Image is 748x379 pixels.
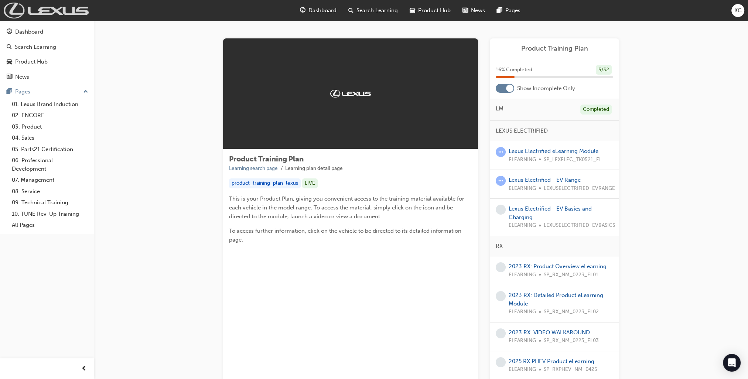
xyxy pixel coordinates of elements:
[496,127,548,135] span: LEXUS ELECTRIFIED
[509,271,536,279] span: ELEARNING
[285,164,343,173] li: Learning plan detail page
[229,165,278,171] a: Learning search page
[15,28,43,36] div: Dashboard
[471,6,485,15] span: News
[3,25,91,39] a: Dashboard
[330,90,371,97] img: Trak
[544,365,597,374] span: SP_RXPHEV_NM_0425
[342,3,404,18] a: search-iconSearch Learning
[544,156,602,164] span: SP_LEXELEC_TK0521_EL
[15,88,30,96] div: Pages
[7,74,12,81] span: news-icon
[544,184,615,193] span: LEXUSELECTRIFIED_EVRANGE
[4,3,89,18] img: Trak
[15,58,48,66] div: Product Hub
[496,328,506,338] span: learningRecordVerb_NONE-icon
[496,291,506,301] span: learningRecordVerb_NONE-icon
[731,4,744,17] button: KC
[509,156,536,164] span: ELEARNING
[3,70,91,84] a: News
[491,3,526,18] a: pages-iconPages
[9,197,91,208] a: 09. Technical Training
[7,59,12,65] span: car-icon
[544,221,615,230] span: LEXUSELECTRIFIED_EVBASICS
[544,271,598,279] span: SP_RX_NM_0223_EL01
[229,195,466,220] span: This is your Product Plan, giving you convenient access to the training material available for ea...
[509,184,536,193] span: ELEARNING
[7,29,12,35] span: guage-icon
[9,99,91,110] a: 01. Lexus Brand Induction
[229,228,463,243] span: To access further information, click on the vehicle to be directed to its detailed information page.
[3,24,91,85] button: DashboardSearch LearningProduct HubNews
[509,148,598,154] a: Lexus Electrified eLearning Module
[509,358,594,365] a: 2025 RX PHEV Product eLearning
[496,262,506,272] span: learningRecordVerb_NONE-icon
[457,3,491,18] a: news-iconNews
[544,337,599,345] span: SP_RX_NM_0223_EL03
[229,178,301,188] div: product_training_plan_lexus
[9,121,91,133] a: 03. Product
[3,85,91,99] button: Pages
[308,6,337,15] span: Dashboard
[496,176,506,186] span: learningRecordVerb_ATTEMPT-icon
[462,6,468,15] span: news-icon
[348,6,353,15] span: search-icon
[9,186,91,197] a: 08. Service
[497,6,502,15] span: pages-icon
[509,177,581,183] a: Lexus Electrified - EV Range
[517,84,575,93] span: Show Incomplete Only
[496,44,613,53] a: Product Training Plan
[544,308,599,316] span: SP_RX_NM_0223_EL02
[9,174,91,186] a: 07. Management
[81,364,87,373] span: prev-icon
[9,132,91,144] a: 04. Sales
[496,205,506,215] span: learningRecordVerb_NONE-icon
[356,6,398,15] span: Search Learning
[15,43,56,51] div: Search Learning
[596,65,612,75] div: 5 / 32
[505,6,520,15] span: Pages
[229,155,304,163] span: Product Training Plan
[9,219,91,231] a: All Pages
[509,263,607,270] a: 2023 RX: Product Overview eLearning
[509,308,536,316] span: ELEARNING
[496,242,503,250] span: RX
[580,105,612,115] div: Completed
[294,3,342,18] a: guage-iconDashboard
[734,6,742,15] span: KC
[496,147,506,157] span: learningRecordVerb_ATTEMPT-icon
[9,208,91,220] a: 10. TUNE Rev-Up Training
[83,87,88,97] span: up-icon
[496,66,532,74] span: 16 % Completed
[7,89,12,95] span: pages-icon
[418,6,451,15] span: Product Hub
[302,178,318,188] div: LIVE
[509,365,536,374] span: ELEARNING
[509,337,536,345] span: ELEARNING
[496,105,503,113] span: LM
[9,144,91,155] a: 05. Parts21 Certification
[9,110,91,121] a: 02. ENCORE
[404,3,457,18] a: car-iconProduct Hub
[9,155,91,174] a: 06. Professional Development
[509,292,603,307] a: 2023 RX: Detailed Product eLearning Module
[509,221,536,230] span: ELEARNING
[509,205,592,221] a: Lexus Electrified - EV Basics and Charging
[300,6,305,15] span: guage-icon
[509,329,590,336] a: 2023 RX: VIDEO WALKAROUND
[496,357,506,367] span: learningRecordVerb_NONE-icon
[3,40,91,54] a: Search Learning
[723,354,741,372] div: Open Intercom Messenger
[7,44,12,51] span: search-icon
[3,55,91,69] a: Product Hub
[15,73,29,81] div: News
[410,6,415,15] span: car-icon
